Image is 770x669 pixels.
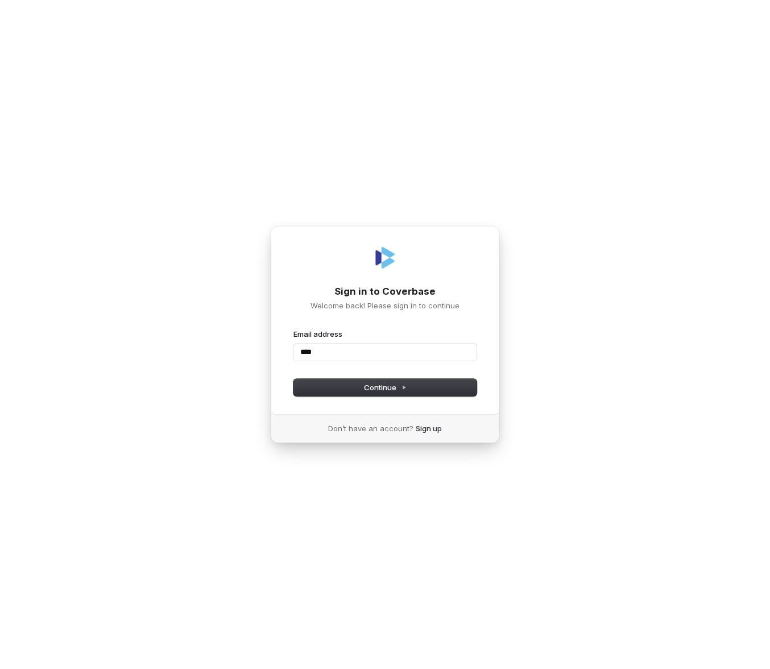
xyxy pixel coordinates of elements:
[293,285,477,299] h1: Sign in to Coverbase
[364,382,407,393] span: Continue
[416,423,442,433] a: Sign up
[328,423,413,433] span: Don’t have an account?
[371,244,399,271] img: Coverbase
[293,379,477,396] button: Continue
[293,329,342,339] label: Email address
[293,300,477,311] p: Welcome back! Please sign in to continue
